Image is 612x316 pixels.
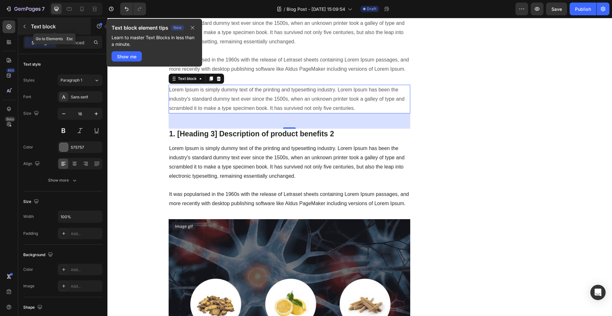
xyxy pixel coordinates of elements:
[23,214,34,219] div: Width
[23,231,38,236] div: Padding
[546,3,567,15] button: Save
[284,6,285,12] span: /
[31,23,85,30] p: Text block
[23,144,33,150] div: Color
[23,267,33,272] div: Color
[23,77,34,83] div: Styles
[71,284,101,289] div: Add...
[23,251,54,259] div: Background
[3,3,47,15] button: 7
[63,39,84,46] p: Advanced
[23,61,41,67] div: Text style
[58,75,102,86] button: Paragraph 1
[6,68,15,73] div: 450
[23,109,40,118] div: Size
[71,145,101,150] div: 575757
[32,39,49,46] p: Settings
[590,285,606,300] div: Open Intercom Messenger
[71,231,101,237] div: Add...
[62,126,302,190] p: Lorem Ipsum is simply dummy text of the printing and typesetting industry. Lorem Ipsum has been t...
[23,175,102,186] button: Show more
[58,211,102,222] input: Auto
[570,3,596,15] button: Publish
[120,3,146,15] div: Undo/Redo
[23,160,41,168] div: Align
[23,197,40,206] div: Size
[575,6,591,12] div: Publish
[69,58,91,64] div: Text block
[42,5,45,13] p: 7
[48,177,78,183] div: Show more
[551,6,562,12] span: Save
[61,77,82,83] span: Paragraph 1
[62,111,302,121] p: 1. [Heading 3] Description of product benefits 2
[107,18,612,316] iframe: Design area
[23,303,44,312] div: Shape
[23,94,31,100] div: Font
[287,6,345,12] span: Blog Post - [DATE] 15:09:54
[71,94,101,100] div: Sans-serif
[62,68,302,95] p: Lorem Ipsum is simply dummy text of the printing and typesetting industry. Lorem Ipsum has been t...
[71,267,101,273] div: Add...
[23,283,34,289] div: Image
[5,117,15,122] div: Beta
[367,6,376,12] span: Draft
